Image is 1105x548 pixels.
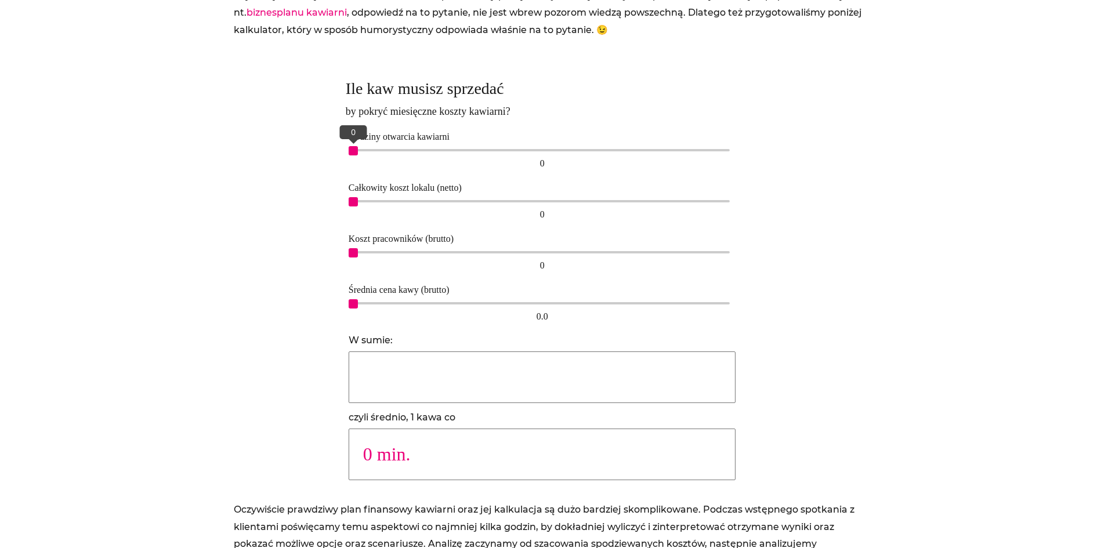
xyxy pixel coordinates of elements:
input: W sumie: [349,351,736,402]
input: czyli średnio, 1 kawa co [349,429,736,480]
div: 0 [340,125,367,139]
div: 0 [354,154,730,173]
label: czyli średnio, 1 kawa co [349,412,455,423]
label: W sumie: [349,335,393,346]
div: 0 [354,205,730,224]
label: Całkowity koszt lokalu (netto) [349,183,462,193]
h2: Ile kaw musisz sprzedać [346,78,739,99]
a: biznesplanu kawiarni [247,7,347,18]
div: 0.0 [354,307,730,326]
label: Średnia cena kawy (brutto) [349,285,450,295]
div: 0 [354,256,730,275]
label: Godziny otwarcia kawiarni [349,132,450,141]
span: by pokryć miesięczne koszty kawiarni? [346,102,739,121]
label: Koszt pracowników (brutto) [349,234,454,244]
